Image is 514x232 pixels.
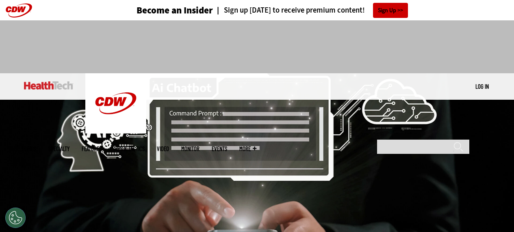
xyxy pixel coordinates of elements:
[213,7,365,14] a: Sign up [DATE] to receive premium content!
[5,208,26,228] button: Open Preferences
[48,146,69,152] span: Specialty
[475,82,489,91] div: User menu
[373,3,408,18] a: Sign Up
[82,146,102,152] a: Features
[114,146,145,152] a: Tips & Tactics
[85,73,146,134] img: Home
[157,146,169,152] a: Video
[181,146,200,152] a: MonITor
[85,127,146,136] a: CDW
[5,208,26,228] div: Cookies Settings
[24,81,73,90] img: Home
[109,28,405,65] iframe: advertisement
[212,146,227,152] a: Events
[106,6,213,15] a: Become an Insider
[475,83,489,90] a: Log in
[239,146,256,152] span: More
[22,146,36,152] span: Topics
[137,6,213,15] h3: Become an Insider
